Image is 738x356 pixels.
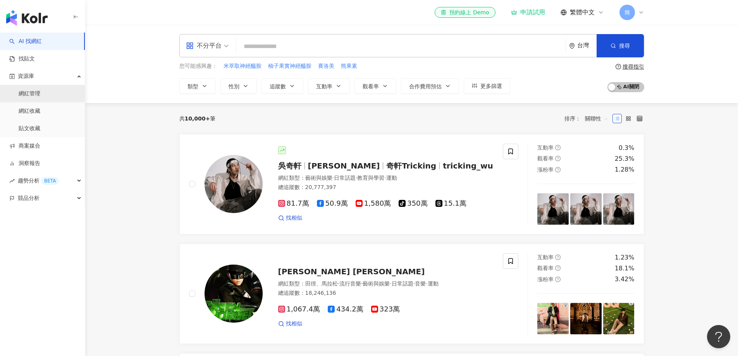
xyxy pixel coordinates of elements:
span: 運動 [428,280,439,287]
div: 總追蹤數 ： 18,246,136 [278,289,494,297]
button: 米萃取神經醯胺 [223,62,262,71]
span: · [390,280,391,287]
div: 18.1% [615,264,635,273]
span: 趨勢分析 [18,172,59,189]
div: 預約線上 Demo [441,9,489,16]
span: · [413,280,415,287]
span: 音樂 [415,280,426,287]
span: 日常話題 [392,280,413,287]
a: 預約線上 Demo [435,7,495,18]
button: 觀看率 [354,78,396,94]
span: 搜尋 [619,43,630,49]
span: · [338,280,339,287]
span: environment [569,43,575,49]
span: 繁體中文 [570,8,595,17]
span: 教育與學習 [357,175,384,181]
span: rise [9,178,15,184]
button: 追蹤數 [261,78,303,94]
div: BETA [41,177,59,185]
span: 434.2萬 [328,305,363,313]
span: question-circle [555,277,561,282]
span: 競品分析 [18,189,40,207]
span: 田徑、馬拉松 [305,280,338,287]
span: question-circle [616,64,621,69]
button: 性別 [220,78,257,94]
span: 合作費用預估 [409,83,442,89]
div: 0.3% [619,144,635,152]
div: 排序： [564,112,612,125]
span: 81.7萬 [278,199,309,208]
span: question-circle [555,265,561,271]
a: 貼文收藏 [19,125,40,132]
div: 網紅類型 ： [278,280,494,288]
button: 互動率 [308,78,350,94]
a: 洞察報告 [9,160,40,167]
span: 日常話題 [334,175,356,181]
span: 您可能感興趣： [179,62,217,70]
a: 網紅收藏 [19,107,40,115]
span: 追蹤數 [270,83,286,89]
img: post-image [537,193,569,225]
span: · [361,280,363,287]
span: 350萬 [399,199,427,208]
span: 1,580萬 [356,199,391,208]
img: post-image [537,303,569,334]
span: · [332,175,334,181]
span: 漲粉率 [537,276,554,282]
span: tricking_wu [443,161,493,170]
span: 藝術與娛樂 [305,175,332,181]
img: logo [6,10,48,26]
div: 3.42% [615,275,635,284]
span: 簡 [624,8,630,17]
span: · [384,175,386,181]
span: 找相似 [286,214,302,222]
button: 類型 [179,78,216,94]
button: 柚子果實神經醯胺 [268,62,312,71]
span: 性別 [229,83,239,89]
button: 合作費用預估 [401,78,459,94]
span: 觀看率 [537,155,554,162]
span: 資源庫 [18,67,34,85]
span: 1,067.4萬 [278,305,320,313]
span: · [356,175,357,181]
span: 觀看率 [537,265,554,271]
span: question-circle [555,156,561,161]
span: appstore [186,42,194,50]
span: [PERSON_NAME] [308,161,380,170]
div: 網紅類型 ： [278,174,494,182]
a: KOL Avatar[PERSON_NAME] [PERSON_NAME]網紅類型：田徑、馬拉松·流行音樂·藝術與娛樂·日常話題·音樂·運動總追蹤數：18,246,1361,067.4萬434.... [179,244,644,344]
a: 找相似 [278,214,302,222]
span: question-circle [555,255,561,260]
div: 總追蹤數 ： 20,777,397 [278,184,494,191]
span: 互動率 [316,83,332,89]
button: 更多篩選 [464,78,510,94]
span: question-circle [555,167,561,172]
span: · [426,280,427,287]
span: 關聯性 [585,112,608,125]
span: question-circle [555,145,561,150]
img: post-image [570,193,602,225]
span: 類型 [188,83,198,89]
img: KOL Avatar [205,155,263,213]
button: 熊果素 [341,62,358,71]
button: 搜尋 [597,34,644,57]
iframe: Help Scout Beacon - Open [707,325,730,348]
div: 25.3% [615,155,635,163]
img: post-image [603,303,635,334]
span: 吳奇軒 [278,161,301,170]
div: 搜尋指引 [623,64,644,70]
span: 10,000+ [185,115,210,122]
button: 賽洛美 [318,62,335,71]
span: 互動率 [537,144,554,151]
a: searchAI 找網紅 [9,38,42,45]
a: 商案媒合 [9,142,40,150]
div: 申請試用 [511,9,545,16]
span: 漲粉率 [537,167,554,173]
span: 熊果素 [341,62,357,70]
img: post-image [570,303,602,334]
span: 323萬 [371,305,400,313]
span: 賽洛美 [318,62,334,70]
div: 1.23% [615,253,635,262]
span: 柚子果實神經醯胺 [268,62,311,70]
span: 更多篩選 [480,83,502,89]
